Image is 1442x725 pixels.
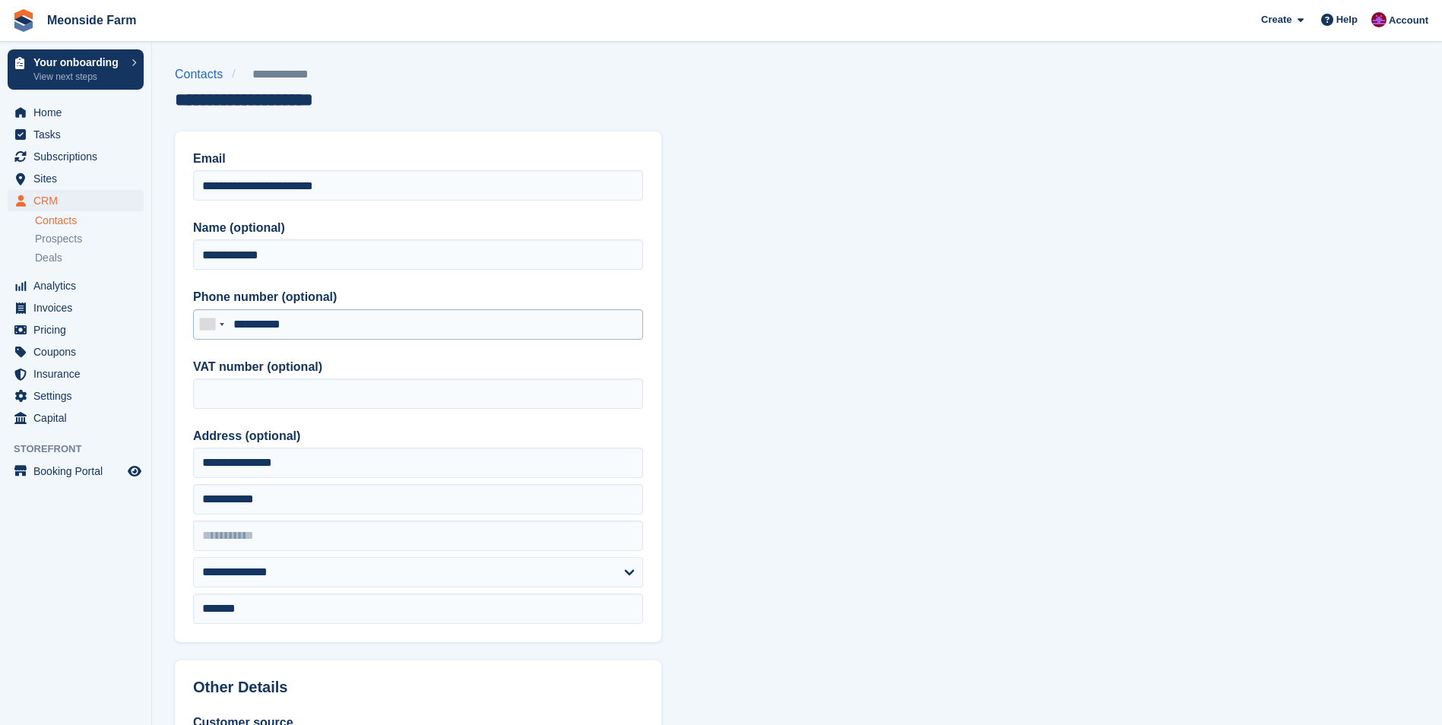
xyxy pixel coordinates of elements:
[33,124,125,145] span: Tasks
[8,363,144,385] a: menu
[33,70,124,84] p: View next steps
[35,232,82,246] span: Prospects
[8,49,144,90] a: Your onboarding View next steps
[8,385,144,407] a: menu
[1261,12,1291,27] span: Create
[33,363,125,385] span: Insurance
[193,679,643,696] h2: Other Details
[33,407,125,429] span: Capital
[193,358,643,376] label: VAT number (optional)
[33,319,125,340] span: Pricing
[8,168,144,189] a: menu
[8,275,144,296] a: menu
[193,427,643,445] label: Address (optional)
[33,146,125,167] span: Subscriptions
[193,219,643,237] label: Name (optional)
[8,297,144,318] a: menu
[8,341,144,362] a: menu
[33,190,125,211] span: CRM
[33,341,125,362] span: Coupons
[193,288,643,306] label: Phone number (optional)
[14,442,151,457] span: Storefront
[33,102,125,123] span: Home
[33,297,125,318] span: Invoices
[33,385,125,407] span: Settings
[8,102,144,123] a: menu
[33,57,124,68] p: Your onboarding
[35,250,144,266] a: Deals
[33,168,125,189] span: Sites
[1336,12,1358,27] span: Help
[175,65,232,84] a: Contacts
[8,190,144,211] a: menu
[8,124,144,145] a: menu
[33,461,125,482] span: Booking Portal
[35,251,62,265] span: Deals
[1389,13,1428,28] span: Account
[35,214,144,228] a: Contacts
[8,319,144,340] a: menu
[1371,12,1387,27] img: Oliver Atkinson
[8,461,144,482] a: menu
[125,462,144,480] a: Preview store
[12,9,35,32] img: stora-icon-8386f47178a22dfd0bd8f6a31ec36ba5ce8667c1dd55bd0f319d3a0aa187defe.svg
[8,146,144,167] a: menu
[175,65,349,84] nav: breadcrumbs
[193,150,643,168] label: Email
[33,275,125,296] span: Analytics
[8,407,144,429] a: menu
[41,8,142,33] a: Meonside Farm
[35,231,144,247] a: Prospects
